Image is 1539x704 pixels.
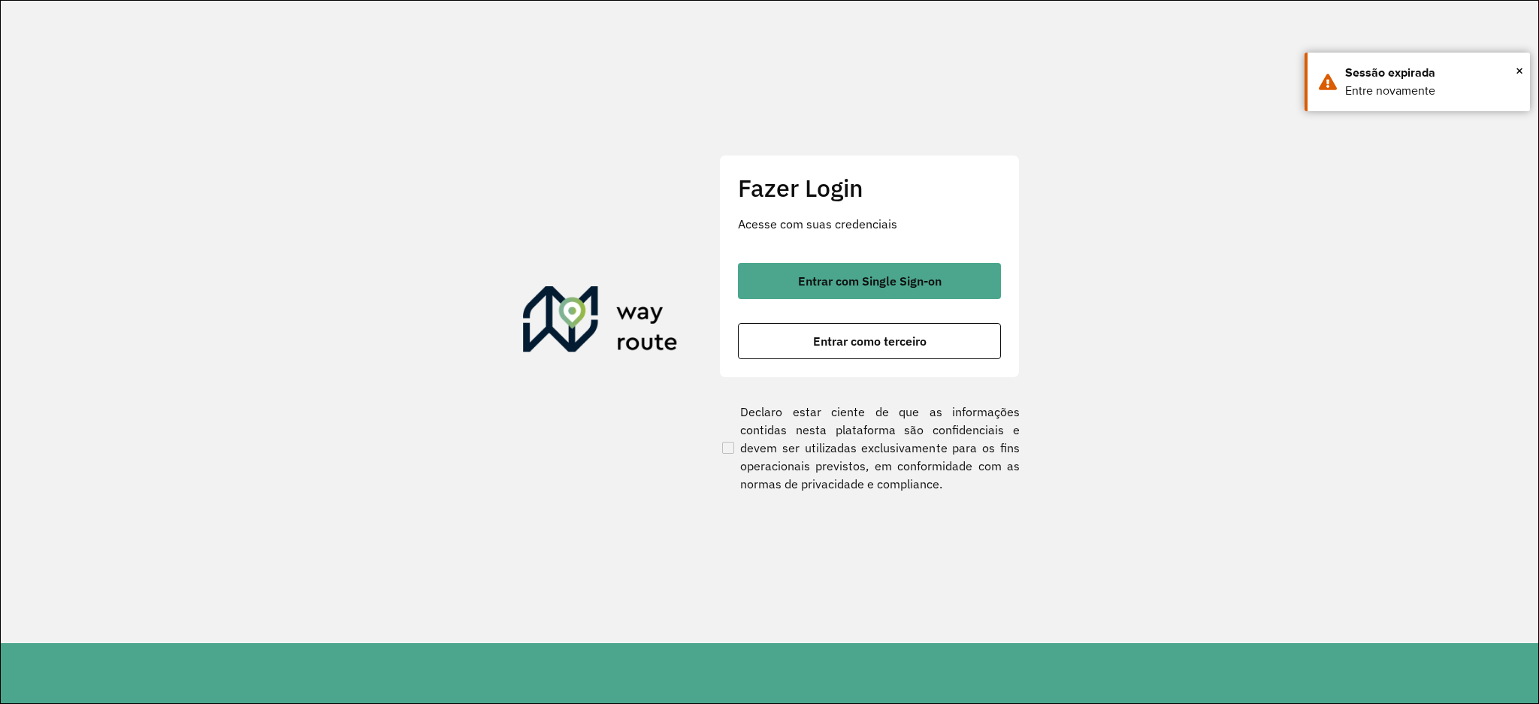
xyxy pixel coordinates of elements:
[719,403,1020,493] label: Declaro estar ciente de que as informações contidas nesta plataforma são confidenciais e devem se...
[1516,59,1523,82] span: ×
[738,263,1001,299] button: button
[798,275,942,287] span: Entrar com Single Sign-on
[813,335,927,347] span: Entrar como terceiro
[738,215,1001,233] p: Acesse com suas credenciais
[1345,82,1519,100] div: Entre novamente
[738,174,1001,202] h2: Fazer Login
[523,286,678,358] img: Roteirizador AmbevTech
[1516,59,1523,82] button: Close
[1345,64,1519,82] div: Sessão expirada
[738,323,1001,359] button: button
